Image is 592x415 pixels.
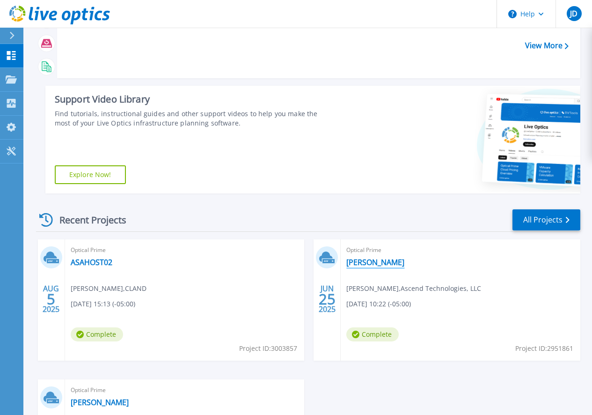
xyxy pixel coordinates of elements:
a: All Projects [512,209,580,230]
span: [DATE] 15:13 (-05:00) [71,299,135,309]
span: [DATE] 10:22 (-05:00) [346,299,411,309]
a: View More [525,41,569,50]
span: Complete [71,327,123,341]
span: Project ID: 2951861 [515,343,573,354]
span: Optical Prime [71,385,299,395]
div: JUN 2025 [318,282,336,316]
a: [PERSON_NAME] [346,258,404,267]
a: ASAHOST02 [71,258,112,267]
div: Support Video Library [55,93,333,105]
span: 25 [319,295,336,303]
span: [PERSON_NAME] , CLAND [71,283,146,294]
span: [PERSON_NAME] , Ascend Technologies, LLC [346,283,481,294]
a: Explore Now! [55,165,126,184]
span: Optical Prime [71,245,299,255]
span: Complete [346,327,399,341]
div: AUG 2025 [42,282,60,316]
span: Project ID: 3003857 [239,343,297,354]
span: 5 [47,295,55,303]
a: [PERSON_NAME] [71,398,129,407]
span: Optical Prime [346,245,575,255]
div: Recent Projects [36,208,139,231]
div: Find tutorials, instructional guides and other support videos to help you make the most of your L... [55,109,333,128]
span: JD [570,10,577,17]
